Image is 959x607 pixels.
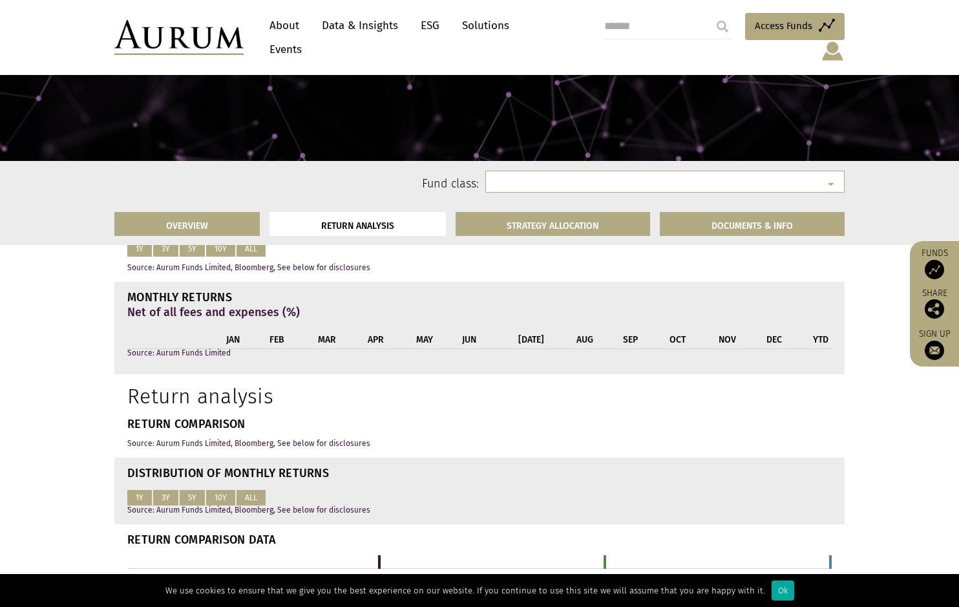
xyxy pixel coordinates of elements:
img: Sign up to our newsletter [925,341,944,360]
button: 3Y [153,241,178,257]
button: 5Y [180,241,205,257]
th: MAR [288,332,339,349]
a: OVERVIEW [114,212,260,236]
p: Source: Aurum Funds Limited, Bloomberg, See below for disclosures [127,440,832,448]
a: DOCUMENTS & INFO [660,212,845,236]
a: Events [263,37,302,61]
th: JAN [201,332,243,349]
th: NOV [689,332,739,349]
strong: Net of all fees and expenses (%) [127,305,300,319]
strong: MONTHLY RETURNS [127,290,232,304]
a: ESG [414,14,446,37]
th: SEP [596,332,641,349]
strong: RETURN COMPARISON DATA [127,533,277,547]
span: Access Funds [755,18,812,34]
a: Solutions [456,14,516,37]
img: Share this post [925,299,944,319]
button: ALL [237,490,266,506]
a: Access Funds [745,13,845,40]
button: 1Y [127,490,152,506]
h1: Return analysis [127,384,470,409]
button: 1Y [127,241,152,257]
button: 10Y [206,241,235,257]
th: JUN [436,332,479,349]
th: FEB [243,332,288,349]
a: Data & Insights [315,14,405,37]
strong: RETURN COMPARISON [127,417,245,431]
p: Source: Aurum Funds Limited, Bloomberg, See below for disclosures [127,506,832,515]
div: Share [916,289,953,319]
th: [DATE] [479,332,547,349]
th: DEC [739,332,786,349]
th: MAY [387,332,436,349]
th: OCT [641,332,689,349]
th: APR [339,332,387,349]
button: 3Y [153,490,178,506]
div: Ok [772,580,794,601]
a: Funds [916,248,953,279]
label: Fund class: [239,176,479,193]
button: 5Y [180,490,205,506]
a: STRATEGY ALLOCATION [456,212,651,236]
a: Sign up [916,328,953,360]
img: account-icon.svg [821,40,845,62]
p: Source: Aurum Funds Limited, Bloomberg, See below for disclosures [127,264,832,272]
input: Submit [710,14,735,39]
button: 10Y [206,490,235,506]
th: YTD [785,332,832,349]
a: About [263,14,306,37]
button: ALL [237,241,266,257]
img: Aurum [114,20,244,55]
p: Source: Aurum Funds Limited [127,349,832,357]
img: Access Funds [925,260,944,279]
strong: DISTRIBUTION OF MONTHLY RETURNS [127,466,329,480]
th: AUG [547,332,596,349]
